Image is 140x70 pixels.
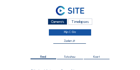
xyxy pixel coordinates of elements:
div: Camera's [48,19,67,25]
span: Feed [40,56,46,59]
span: Kaart [93,56,100,59]
div: Timelapses [68,19,92,25]
span: Fotoshow [64,56,76,59]
a: C-SITE Logo [18,5,123,17]
a: Mijn C-Site [49,29,91,36]
img: C-SITE Logo [56,6,84,16]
